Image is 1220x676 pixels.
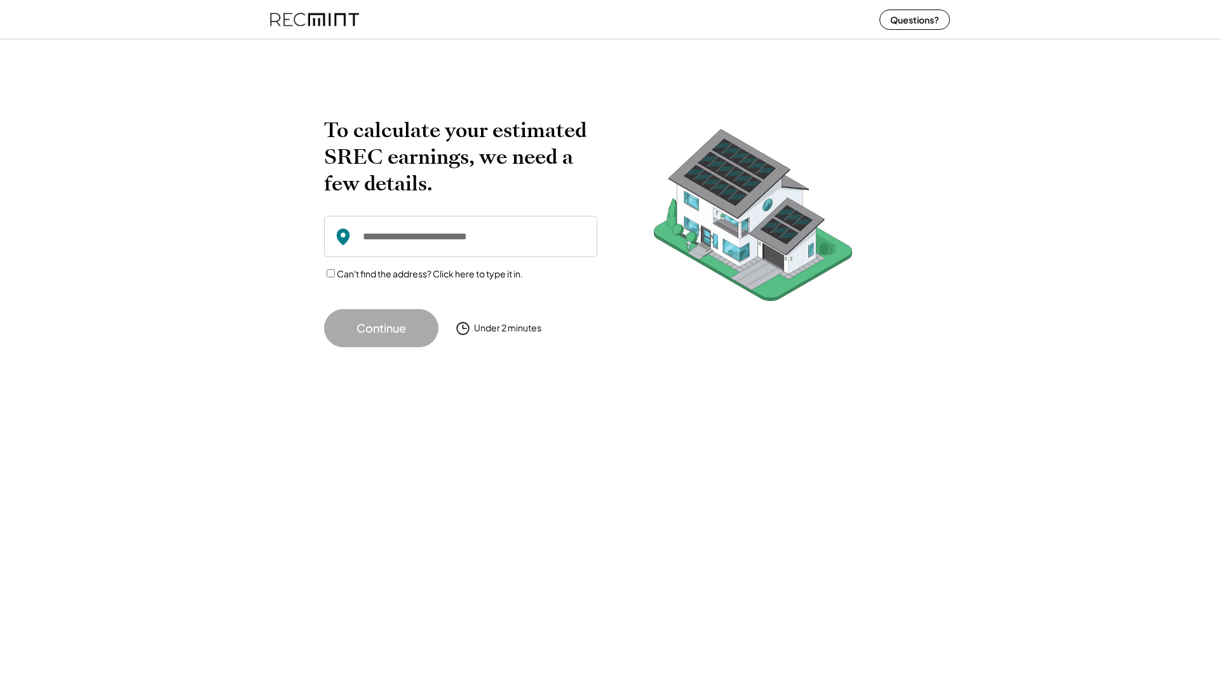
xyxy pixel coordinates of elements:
[474,322,541,335] div: Under 2 minutes
[324,117,597,197] h2: To calculate your estimated SREC earnings, we need a few details.
[270,3,359,36] img: recmint-logotype%403x%20%281%29.jpeg
[629,117,877,321] img: RecMintArtboard%207.png
[324,309,438,347] button: Continue
[337,268,523,279] label: Can't find the address? Click here to type it in.
[879,10,950,30] button: Questions?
